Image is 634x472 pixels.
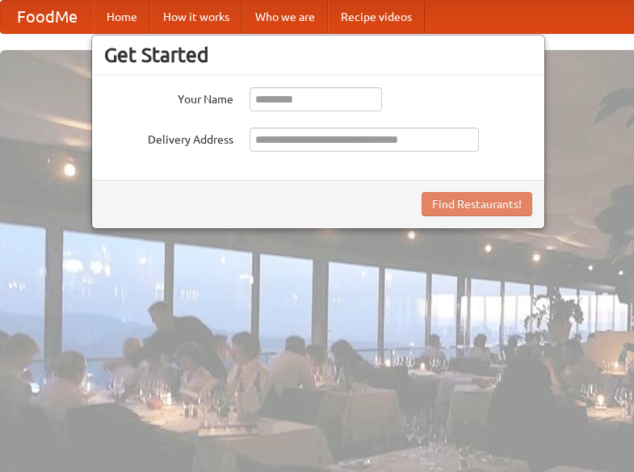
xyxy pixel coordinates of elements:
[328,1,425,33] a: Recipe videos
[242,1,328,33] a: Who we are
[104,43,532,67] h3: Get Started
[104,87,233,107] label: Your Name
[94,1,150,33] a: Home
[104,127,233,148] label: Delivery Address
[150,1,242,33] a: How it works
[1,1,94,33] a: FoodMe
[422,192,532,216] button: Find Restaurants!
